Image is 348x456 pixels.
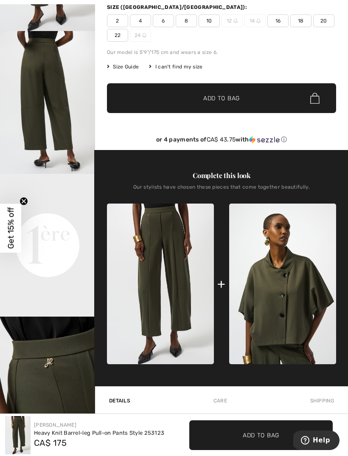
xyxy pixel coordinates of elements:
div: Our model is 5'9"/175 cm and wears a size 6. [107,48,336,56]
img: Heavy Knit Barrel-Leg Pull-On Pants Style 253123 [5,416,31,454]
span: Size Guide [107,63,139,71]
span: 24 [130,29,151,42]
div: Heavy Knit Barrel-leg Pull-on Pants Style 253123 [34,429,164,437]
span: 12 [222,14,243,27]
div: Our stylists have chosen these pieces that come together beautifully. [107,184,336,197]
span: 6 [153,14,174,27]
div: or 4 payments ofCA$ 43.75withSezzle Click to learn more about Sezzle [107,136,336,147]
div: or 4 payments of with [107,136,336,144]
span: 18 [290,14,312,27]
img: ring-m.svg [233,19,238,23]
span: 10 [199,14,220,27]
button: Add to Bag [189,420,333,450]
span: 20 [313,14,334,27]
div: Shipping [308,393,336,408]
span: CA$ 175 [34,438,67,448]
span: Add to Bag [243,431,279,439]
img: Relaxed Fit Shawl Collar Style 253015 [229,204,336,364]
span: Add to Bag [203,94,240,103]
div: I can't find my size [149,63,202,71]
img: ring-m.svg [142,33,146,37]
div: Care [211,393,229,408]
img: Heavy Knit Barrel-Leg Pull-On Pants Style 253123 [107,204,214,364]
span: 14 [244,14,266,27]
button: Close teaser [20,197,28,205]
div: Details [107,393,132,408]
img: Sezzle [249,136,280,144]
button: Add to Bag [107,83,336,113]
span: CA$ 43.75 [207,136,236,143]
span: 4 [130,14,151,27]
span: 2 [107,14,128,27]
div: Size ([GEOGRAPHIC_DATA]/[GEOGRAPHIC_DATA]): [107,3,249,11]
img: ring-m.svg [256,19,261,23]
a: [PERSON_NAME] [34,422,76,428]
img: Bag.svg [310,93,320,104]
span: 16 [267,14,289,27]
span: Get 15% off [6,207,16,249]
span: 8 [176,14,197,27]
div: + [217,275,225,294]
div: Complete this look [107,170,336,181]
span: 22 [107,29,128,42]
iframe: Opens a widget where you can find more information [293,431,340,452]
